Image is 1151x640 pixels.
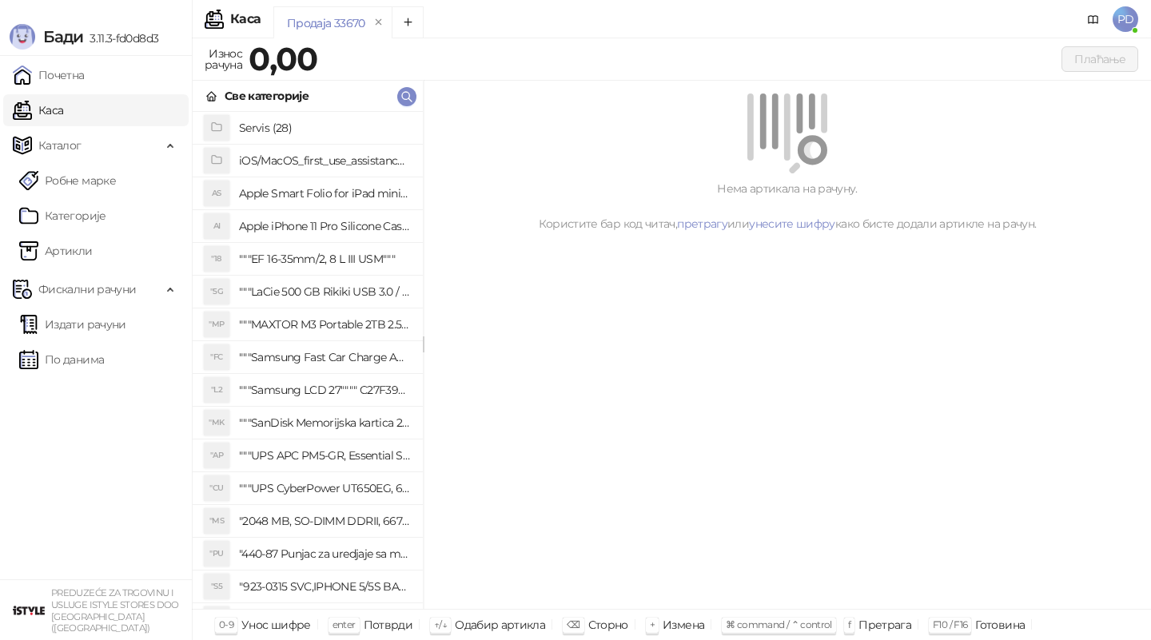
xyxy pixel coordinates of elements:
div: grid [193,112,423,609]
h4: Servis (28) [239,115,410,141]
span: Бади [43,27,83,46]
div: AI [204,213,229,239]
div: "MP [204,312,229,337]
a: унесите шифру [749,217,835,231]
div: Готовина [975,614,1025,635]
span: 0-9 [219,618,233,630]
div: "MS [204,508,229,534]
span: ↑/↓ [434,618,447,630]
img: Logo [10,24,35,50]
h4: """UPS APC PM5-GR, Essential Surge Arrest,5 utic_nica""" [239,443,410,468]
div: "L2 [204,377,229,403]
h4: "923-0448 SVC,IPHONE,TOURQUE DRIVER KIT .65KGF- CM Šrafciger " [239,606,410,632]
a: Издати рачуни [19,308,126,340]
span: PD [1113,6,1138,32]
span: + [650,618,655,630]
div: Нема артикала на рачуну. Користите бар код читач, или како бисте додали артикле на рачун. [443,180,1132,233]
strong: 0,00 [249,39,317,78]
h4: """Samsung Fast Car Charge Adapter, brzi auto punja_, boja crna""" [239,344,410,370]
h4: """Samsung LCD 27"""" C27F390FHUXEN""" [239,377,410,403]
div: Продаја 33670 [287,14,365,32]
span: ⌘ command / ⌃ control [726,618,832,630]
h4: """LaCie 500 GB Rikiki USB 3.0 / Ultra Compact & Resistant aluminum / USB 3.0 / 2.5""""""" [239,279,410,304]
div: "SD [204,606,229,632]
div: Сторно [588,614,628,635]
a: По данима [19,344,104,376]
div: Износ рачуна [201,43,245,75]
div: "FC [204,344,229,370]
h4: Apple Smart Folio for iPad mini (A17 Pro) - Sage [239,181,410,206]
span: f [848,618,850,630]
span: Каталог [38,129,82,161]
div: Измена [663,614,704,635]
h4: iOS/MacOS_first_use_assistance (4) [239,148,410,173]
a: Документација [1081,6,1106,32]
div: Претрага [858,614,911,635]
div: "S5 [204,574,229,599]
small: PREDUZEĆE ZA TRGOVINU I USLUGE ISTYLE STORES DOO [GEOGRAPHIC_DATA] ([GEOGRAPHIC_DATA]) [51,587,179,634]
h4: "2048 MB, SO-DIMM DDRII, 667 MHz, Napajanje 1,8 0,1 V, Latencija CL5" [239,508,410,534]
div: Потврди [364,614,413,635]
img: 64x64-companyLogo-77b92cf4-9946-4f36-9751-bf7bb5fd2c7d.png [13,594,45,626]
a: Каса [13,94,63,126]
h4: """MAXTOR M3 Portable 2TB 2.5"""" crni eksterni hard disk HX-M201TCB/GM""" [239,312,410,337]
h4: "923-0315 SVC,IPHONE 5/5S BATTERY REMOVAL TRAY Držač za iPhone sa kojim se otvara display [239,574,410,599]
h4: "440-87 Punjac za uredjaje sa micro USB portom 4/1, Stand." [239,541,410,566]
div: AS [204,181,229,206]
div: "PU [204,541,229,566]
div: Одабир артикла [455,614,545,635]
a: ArtikliАртикли [19,235,93,267]
button: Плаћање [1061,46,1138,72]
a: Категорије [19,200,106,232]
span: enter [333,618,356,630]
div: "CU [204,475,229,501]
a: Робне марке [19,165,116,197]
div: "MK [204,410,229,435]
span: Фискални рачуни [38,273,136,305]
div: Каса [230,13,261,26]
h4: Apple iPhone 11 Pro Silicone Case - Black [239,213,410,239]
h4: """SanDisk Memorijska kartica 256GB microSDXC sa SD adapterom SDSQXA1-256G-GN6MA - Extreme PLUS, ... [239,410,410,435]
div: "AP [204,443,229,468]
span: ⌫ [567,618,579,630]
div: "18 [204,246,229,272]
button: Add tab [392,6,424,38]
span: F10 / F16 [933,618,967,630]
div: Све категорије [225,87,309,105]
button: remove [368,16,389,30]
a: претрагу [677,217,727,231]
div: Унос шифре [241,614,311,635]
h4: """EF 16-35mm/2, 8 L III USM""" [239,246,410,272]
a: Почетна [13,59,85,91]
span: 3.11.3-fd0d8d3 [83,31,158,46]
h4: """UPS CyberPower UT650EG, 650VA/360W , line-int., s_uko, desktop""" [239,475,410,501]
div: "5G [204,279,229,304]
